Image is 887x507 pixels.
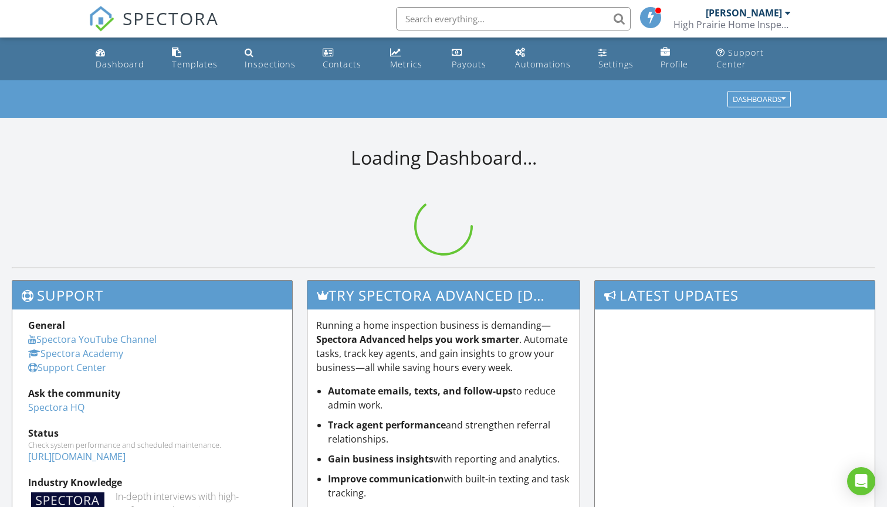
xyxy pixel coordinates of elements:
a: Metrics [385,42,438,76]
img: The Best Home Inspection Software - Spectora [89,6,114,32]
div: Metrics [390,59,422,70]
a: Templates [167,42,231,76]
h3: Support [12,281,292,309]
div: Open Intercom Messenger [847,467,875,495]
h3: Latest Updates [595,281,875,309]
div: Dashboards [733,96,786,104]
div: Contacts [323,59,361,70]
strong: Track agent performance [328,418,446,431]
a: SPECTORA [89,16,219,40]
a: Company Profile [656,42,703,76]
div: Status [28,426,276,440]
a: Support Center [28,361,106,374]
a: Dashboard [91,42,157,76]
div: Templates [172,59,218,70]
p: Running a home inspection business is demanding— . Automate tasks, track key agents, and gain ins... [316,318,571,375]
a: Support Center [712,42,795,76]
div: Inspections [245,59,296,70]
div: Ask the community [28,386,276,400]
div: Profile [661,59,688,70]
div: Support Center [716,47,764,70]
li: with reporting and analytics. [328,452,571,466]
a: [URL][DOMAIN_NAME] [28,450,126,463]
div: Industry Knowledge [28,475,276,489]
li: with built-in texting and task tracking. [328,472,571,500]
input: Search everything... [396,7,631,30]
div: Payouts [452,59,486,70]
div: Settings [598,59,634,70]
li: to reduce admin work. [328,384,571,412]
a: Spectora HQ [28,401,84,414]
a: Contacts [318,42,376,76]
h3: Try spectora advanced [DATE] [307,281,580,309]
strong: General [28,319,65,332]
a: Payouts [447,42,501,76]
strong: Spectora Advanced helps you work smarter [316,333,519,346]
span: SPECTORA [123,6,219,30]
div: Dashboard [96,59,144,70]
div: Automations [515,59,571,70]
div: [PERSON_NAME] [706,7,782,19]
button: Dashboards [727,91,791,108]
div: High Prairie Home Inspections [673,19,791,30]
a: Inspections [240,42,308,76]
strong: Gain business insights [328,452,434,465]
a: Settings [594,42,646,76]
div: Check system performance and scheduled maintenance. [28,440,276,450]
strong: Automate emails, texts, and follow-ups [328,384,513,397]
li: and strengthen referral relationships. [328,418,571,446]
a: Spectora Academy [28,347,123,360]
a: Spectora YouTube Channel [28,333,157,346]
a: Automations (Basic) [510,42,584,76]
strong: Improve communication [328,472,444,485]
